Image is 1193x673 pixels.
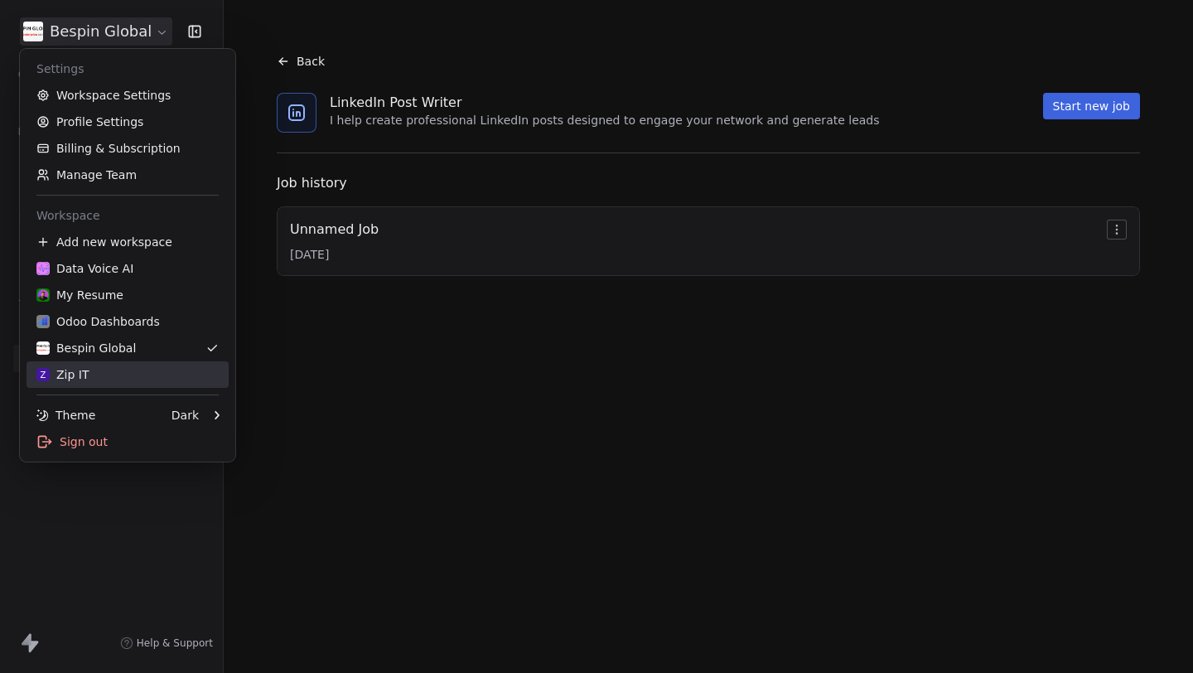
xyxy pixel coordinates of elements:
div: Odoo Dashboards [36,313,160,330]
div: Theme [36,407,95,424]
a: Billing & Subscription [27,135,229,162]
a: Profile Settings [27,109,229,135]
div: Dark [171,407,199,424]
div: Bespin Global [36,340,136,356]
a: Manage Team [27,162,229,188]
div: Settings [27,56,229,82]
div: Sign out [27,428,229,455]
div: My Resume [36,287,123,303]
div: Data Voice AI [36,260,133,277]
span: Z [41,369,46,381]
img: 66ab4aae-17ae-441a-b851-cd300b3af65b.png [36,262,50,275]
a: Workspace Settings [27,82,229,109]
div: Workspace [27,202,229,229]
div: Add new workspace [27,229,229,255]
img: download.png [36,341,50,355]
img: Photoroom-20241204_233951-removebg-preview.png [36,288,50,302]
img: logoo.png [36,315,50,328]
div: Zip IT [36,366,89,383]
